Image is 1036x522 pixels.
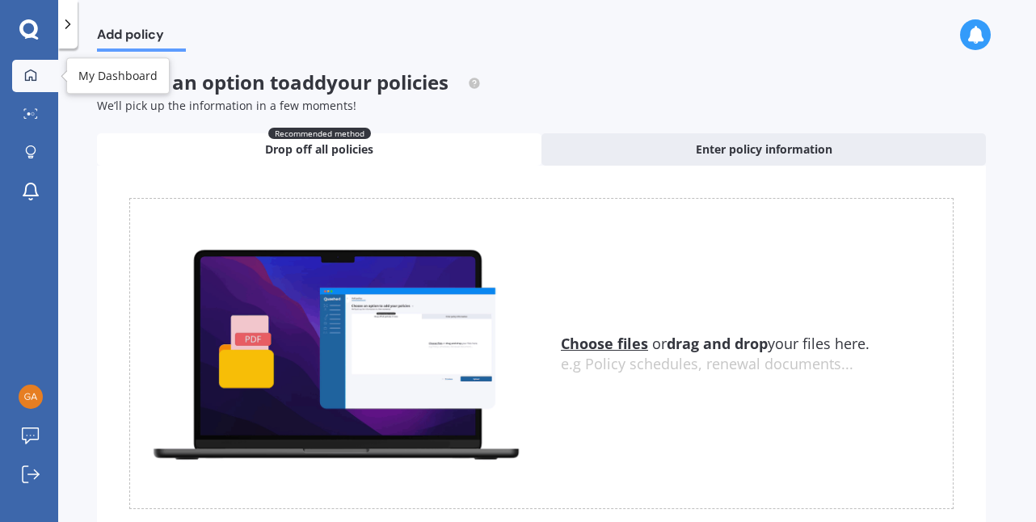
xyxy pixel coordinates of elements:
span: Enter policy information [696,141,832,158]
span: or your files here. [561,334,870,353]
img: upload.de96410c8ce839c3fdd5.gif [130,240,541,467]
b: drag and drop [667,334,768,353]
span: to add your policies [270,69,449,95]
div: My Dashboard [78,68,158,84]
span: Choose an option [97,69,481,95]
img: 7e1c110144aef5791d695321295a3f14 [19,385,43,409]
span: Add policy [97,27,186,48]
div: e.g Policy schedules, renewal documents... [561,356,953,373]
u: Choose files [561,334,648,353]
span: Recommended method [268,128,371,139]
span: Drop off all policies [265,141,373,158]
span: We’ll pick up the information in a few moments! [97,98,356,113]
